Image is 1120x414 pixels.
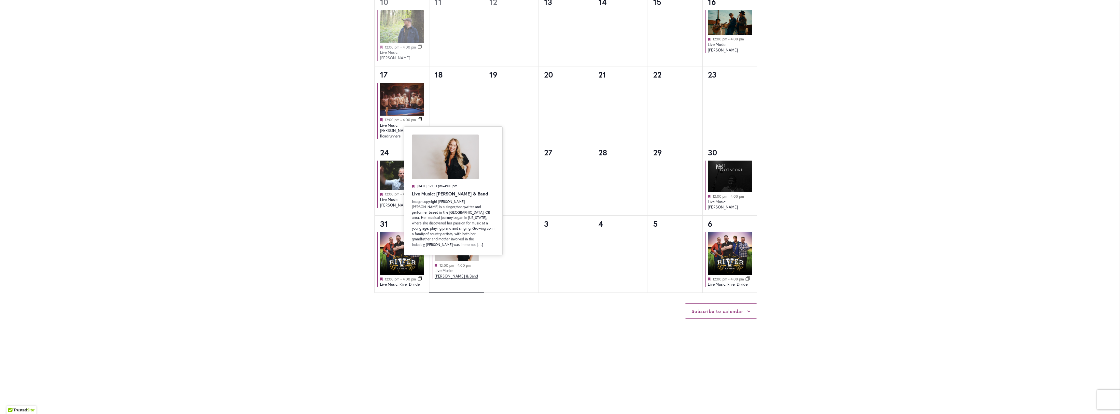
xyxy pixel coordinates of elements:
time: 12:00 pm [385,277,399,281]
a: Live Music: [PERSON_NAME] & Band [435,268,478,279]
img: Live Music: Nate Botsford [708,161,752,192]
time: 28 [598,147,607,158]
span: - [728,194,730,199]
time: 4:00 pm [403,277,416,281]
a: Live Music: River Divide [380,282,420,287]
img: Live Music: Tiffany Bird [412,135,479,179]
time: 4:00 pm [403,192,416,197]
em: Featured [380,193,383,196]
em: Featured [708,195,710,198]
a: Live Music: [PERSON_NAME] [380,197,410,208]
time: 27 [544,147,553,158]
time: 21 [598,69,606,80]
time: 5 [653,219,658,229]
span: - [400,45,402,50]
time: 12:00 pm [440,263,454,268]
span: - [400,192,402,197]
time: 23 [708,69,717,80]
time: 4:00 pm [731,37,744,41]
button: Subscribe to calendar [692,308,743,314]
time: 12:00 pm [713,37,727,41]
img: Live Music: River Divide [380,232,424,275]
img: Live Music: Mojo Holler [708,10,752,35]
time: 4 [598,219,603,229]
span: - [455,263,456,268]
time: 19 [489,69,497,80]
img: Live Music – Rob Rainwater [380,10,424,43]
em: Featured [435,264,437,267]
img: Live Music: River Divide [708,232,752,275]
time: 18 [435,69,443,80]
span: - [728,37,730,41]
span: 4:00 pm [444,184,457,189]
time: 20 [544,69,553,80]
a: 17 [380,69,388,80]
em: Featured [380,118,383,121]
time: 12:00 pm [713,277,727,281]
a: Live Music: [PERSON_NAME] & The Roadrunners [380,123,421,139]
span: [DATE] 12:00 pm [417,184,443,189]
a: 31 [380,219,388,229]
a: Live Music: [PERSON_NAME] [708,42,738,53]
em: Featured [380,46,383,49]
a: 6 [708,219,712,229]
em: Featured [380,278,383,281]
a: Live Music: River Divide [708,282,748,287]
a: 30 [708,147,717,158]
time: 12:00 pm [385,192,399,197]
iframe: Launch Accessibility Center [5,391,23,409]
time: 4:00 pm [457,263,471,268]
time: 3 [544,219,549,229]
a: Live Music: [PERSON_NAME] [708,199,738,210]
time: 12:00 pm [385,118,399,122]
time: 12:00 pm [713,194,727,199]
time: 4:00 pm [403,45,416,50]
span: - [400,118,402,122]
time: - [417,184,457,189]
time: 4:00 pm [731,194,744,199]
a: Live Music: [PERSON_NAME] & Band [412,191,488,197]
time: 22 [653,69,662,80]
p: Image copyright [PERSON_NAME] [PERSON_NAME] is a singer/songwriter and performer based in the [GE... [412,199,495,248]
a: 24 [380,147,389,158]
time: 29 [653,147,662,158]
img: Live Music: Olivia Harms and the Roadrunners [380,83,424,116]
time: 12:00 pm [385,45,399,50]
span: - [728,277,730,281]
a: Live Music: [PERSON_NAME] [380,50,410,61]
em: Featured [708,38,710,41]
time: 4:00 pm [731,277,744,281]
img: Live Music: Tyler Stenson [380,161,424,190]
em: Featured [708,278,710,281]
time: 4:00 pm [403,118,416,122]
span: - [400,277,402,281]
em: Featured [412,185,414,188]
